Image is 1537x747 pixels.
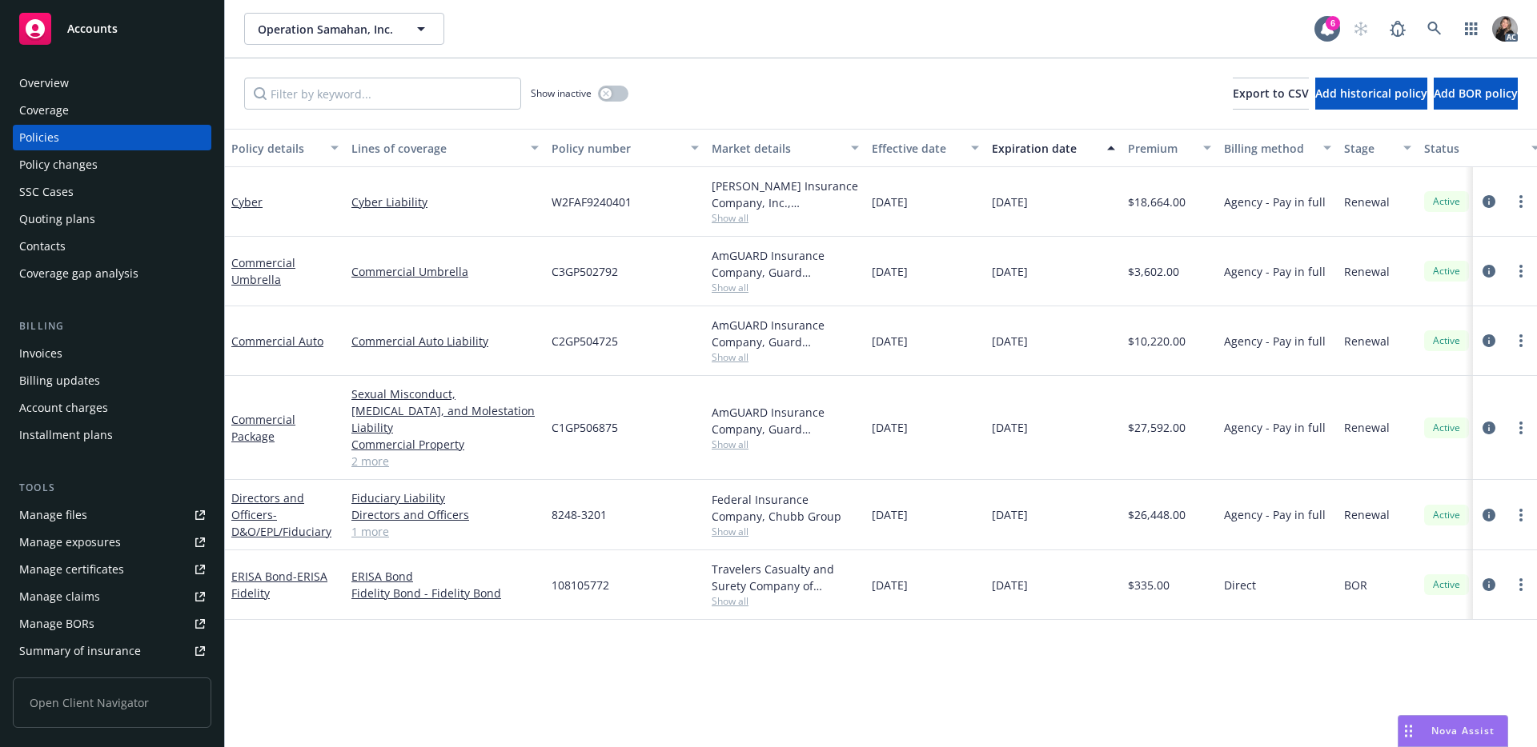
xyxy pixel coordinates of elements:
[1511,192,1531,211] a: more
[13,152,211,178] a: Policy changes
[13,368,211,393] a: Billing updates
[1431,421,1463,435] span: Active
[1344,140,1394,157] div: Stage
[13,611,211,637] a: Manage BORs
[1434,78,1518,110] button: Add BOR policy
[1128,506,1186,523] span: $26,448.00
[19,70,69,96] div: Overview
[552,419,618,436] span: C1GP506875
[712,525,859,538] span: Show all
[1344,506,1390,523] span: Renewal
[67,22,118,35] span: Accounts
[13,125,211,150] a: Policies
[872,333,908,350] span: [DATE]
[1315,78,1427,110] button: Add historical policy
[1224,577,1256,593] span: Direct
[13,70,211,96] a: Overview
[13,395,211,421] a: Account charges
[225,129,345,167] button: Policy details
[1455,13,1487,45] a: Switch app
[1344,263,1390,280] span: Renewal
[1492,16,1518,42] img: photo
[19,422,113,448] div: Installment plans
[1128,263,1179,280] span: $3,602.00
[1218,129,1338,167] button: Billing method
[1479,575,1499,594] a: circleInformation
[1511,331,1531,350] a: more
[19,179,74,205] div: SSC Cases
[13,318,211,334] div: Billing
[1511,505,1531,525] a: more
[1233,78,1309,110] button: Export to CSV
[872,194,908,210] span: [DATE]
[712,350,859,364] span: Show all
[712,437,859,451] span: Show all
[1511,418,1531,437] a: more
[1344,194,1390,210] span: Renewal
[1128,577,1170,593] span: $335.00
[19,502,87,528] div: Manage files
[1431,264,1463,278] span: Active
[712,561,859,594] div: Travelers Casualty and Surety Company of America, Travelers Insurance
[1398,715,1508,747] button: Nova Assist
[1224,506,1326,523] span: Agency - Pay in full
[19,557,124,582] div: Manage certificates
[1326,16,1340,30] div: 6
[351,523,539,540] a: 1 more
[1344,333,1390,350] span: Renewal
[351,585,539,601] a: Fidelity Bond - Fidelity Bond
[1315,86,1427,101] span: Add historical policy
[872,263,908,280] span: [DATE]
[1224,194,1326,210] span: Agency - Pay in full
[1128,194,1186,210] span: $18,664.00
[13,98,211,123] a: Coverage
[1479,192,1499,211] a: circleInformation
[13,638,211,664] a: Summary of insurance
[345,129,545,167] button: Lines of coverage
[872,506,908,523] span: [DATE]
[992,194,1028,210] span: [DATE]
[992,506,1028,523] span: [DATE]
[872,577,908,593] span: [DATE]
[545,129,705,167] button: Policy number
[1382,13,1414,45] a: Report a Bug
[1128,333,1186,350] span: $10,220.00
[1431,334,1463,348] span: Active
[231,412,295,444] a: Commercial Package
[1224,333,1326,350] span: Agency - Pay in full
[13,677,211,728] span: Open Client Navigator
[1511,575,1531,594] a: more
[1431,508,1463,522] span: Active
[19,368,100,393] div: Billing updates
[712,594,859,608] span: Show all
[13,179,211,205] a: SSC Cases
[1431,724,1495,737] span: Nova Assist
[19,206,95,232] div: Quoting plans
[1431,577,1463,592] span: Active
[13,480,211,496] div: Tools
[19,152,98,178] div: Policy changes
[13,6,211,51] a: Accounts
[531,86,592,100] span: Show inactive
[1224,419,1326,436] span: Agency - Pay in full
[705,129,865,167] button: Market details
[351,333,539,350] a: Commercial Auto Liability
[231,194,263,210] a: Cyber
[351,568,539,585] a: ERISA Bond
[1224,140,1314,157] div: Billing method
[1479,331,1499,350] a: circleInformation
[13,206,211,232] a: Quoting plans
[231,334,323,349] a: Commercial Auto
[351,453,539,469] a: 2 more
[1399,716,1419,746] div: Drag to move
[244,78,521,110] input: Filter by keyword...
[712,317,859,350] div: AmGUARD Insurance Company, Guard (Berkshire Hathaway), NSM Insurance Group
[13,261,211,286] a: Coverage gap analysis
[1338,129,1418,167] button: Stage
[552,140,681,157] div: Policy number
[13,422,211,448] a: Installment plans
[13,529,211,555] a: Manage exposures
[1431,194,1463,209] span: Active
[13,502,211,528] a: Manage files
